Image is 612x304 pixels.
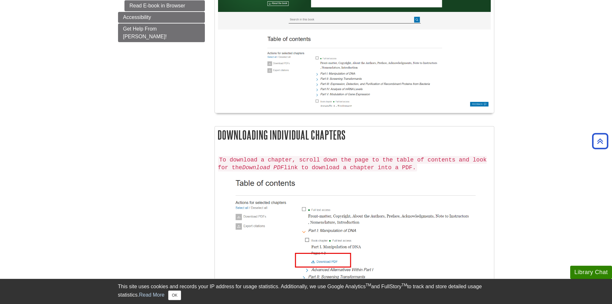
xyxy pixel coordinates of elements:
[570,266,612,279] button: Library Chat
[118,283,494,300] div: This site uses cookies and records your IP address for usage statistics. Additionally, we use Goo...
[139,292,164,298] a: Read More
[123,14,151,20] span: Accessibility
[123,26,167,39] span: Get Help From [PERSON_NAME]!
[118,12,205,23] a: Accessibility
[124,0,205,11] a: Read E-book in Browser
[402,283,407,287] sup: TM
[590,137,610,145] a: Back to Top
[242,164,284,171] em: Download PDF
[168,290,181,300] button: Close
[366,283,371,287] sup: TM
[118,23,205,42] a: Get Help From [PERSON_NAME]!
[218,156,487,171] code: To download a chapter, scroll down the page to the table of contents and look for the link to dow...
[215,126,494,143] h2: Downloading Individual Chapters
